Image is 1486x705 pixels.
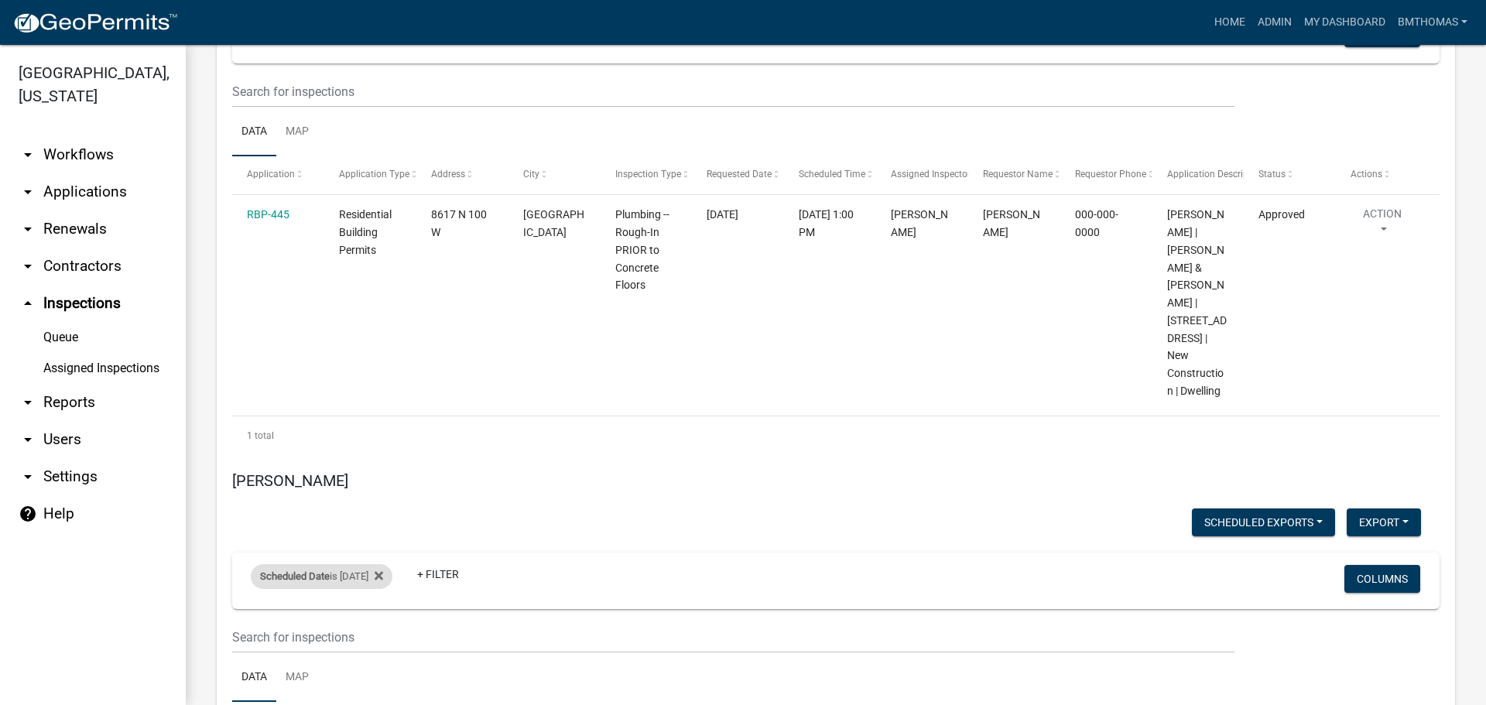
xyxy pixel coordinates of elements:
datatable-header-cell: Assigned Inspector [876,156,968,193]
input: Search for inspections [232,621,1234,653]
a: + Filter [405,560,471,588]
span: City [523,169,539,180]
i: help [19,505,37,523]
a: Admin [1251,8,1298,37]
span: Address [431,169,465,180]
input: Search for inspections [232,76,1234,108]
i: arrow_drop_down [19,430,37,449]
i: arrow_drop_down [19,257,37,275]
button: Action [1351,206,1414,245]
a: Home [1208,8,1251,37]
datatable-header-cell: Actions [1336,156,1428,193]
span: Residential Building Permits [339,208,392,256]
datatable-header-cell: Status [1244,156,1336,193]
span: Application Type [339,169,409,180]
a: Map [276,653,318,703]
a: Data [232,108,276,157]
span: Kenny Burton [891,208,948,238]
button: Export [1347,508,1421,536]
i: arrow_drop_down [19,393,37,412]
datatable-header-cell: City [508,156,601,193]
a: My Dashboard [1298,8,1392,37]
datatable-header-cell: Requestor Phone [1060,156,1152,193]
span: Requestor Name [983,169,1053,180]
datatable-header-cell: Application Description [1152,156,1244,193]
datatable-header-cell: Requestor Name [968,156,1060,193]
div: is [DATE] [251,564,392,589]
span: Denver [523,208,584,238]
span: Inspection Type [615,169,681,180]
span: Status [1258,169,1286,180]
span: Actions [1351,169,1382,180]
span: Approved [1258,208,1305,221]
i: arrow_drop_up [19,294,37,313]
span: Plumbing -- Rough-In PRIOR to Concrete Floors [615,208,669,291]
a: Map [276,108,318,157]
a: RBP-445 [247,208,289,221]
span: Lynn Madden | William & Tracy Burdine | 8617 N 100 W Denver, IN 46926 | New Construction | Dwelling [1167,208,1227,397]
div: 1 total [232,416,1440,455]
div: [DATE] 1:00 PM [799,206,861,241]
a: Data [232,653,276,703]
span: Assigned Inspector [891,169,971,180]
datatable-header-cell: Inspection Type [600,156,692,193]
button: Scheduled Exports [1192,508,1335,536]
span: Requestor Phone [1075,169,1146,180]
span: Application [247,169,295,180]
span: burdine [983,208,1040,238]
span: Scheduled Date [260,570,330,582]
datatable-header-cell: Application [232,156,324,193]
span: Requested Date [707,169,772,180]
datatable-header-cell: Address [416,156,508,193]
span: 8617 N 100 W [431,208,487,238]
span: 09/17/2025 [707,208,738,221]
span: Application Description [1167,169,1265,180]
datatable-header-cell: Application Type [324,156,416,193]
a: bmthomas [1392,8,1474,37]
h5: [PERSON_NAME] [232,471,1440,490]
i: arrow_drop_down [19,467,37,486]
datatable-header-cell: Requested Date [692,156,784,193]
datatable-header-cell: Scheduled Time [784,156,876,193]
button: Columns [1344,565,1420,593]
i: arrow_drop_down [19,145,37,164]
span: Scheduled Time [799,169,865,180]
span: 000-000-0000 [1075,208,1118,238]
i: arrow_drop_down [19,220,37,238]
i: arrow_drop_down [19,183,37,201]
